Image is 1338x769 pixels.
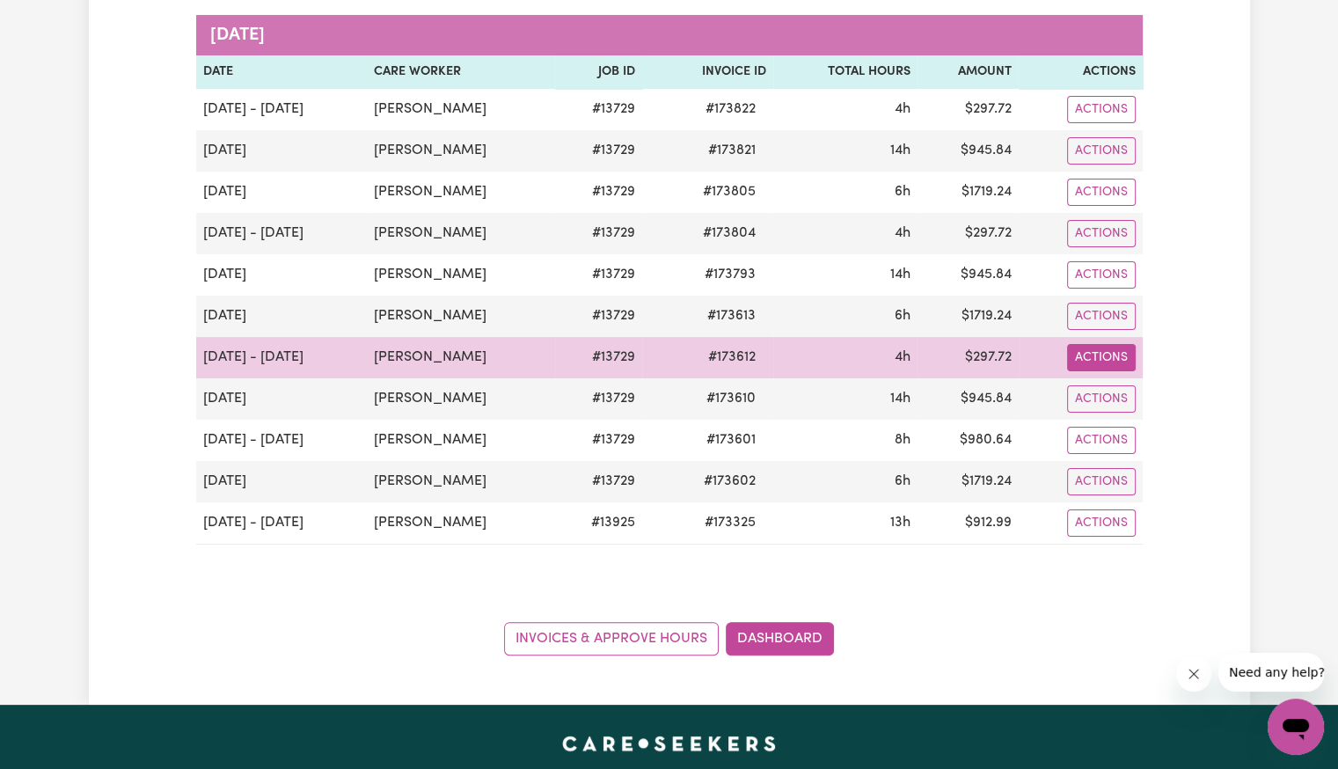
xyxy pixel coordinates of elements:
th: Date [196,55,367,89]
span: 14 hours [890,143,910,157]
td: # 13729 [555,296,641,337]
span: # 173610 [696,388,766,409]
td: $ 297.72 [918,89,1019,130]
td: [DATE] [196,130,367,172]
button: Actions [1067,137,1136,165]
td: [DATE] - [DATE] [196,213,367,254]
span: 4 hours [895,102,910,116]
td: $ 980.64 [918,420,1019,461]
span: 4 hours [895,226,910,240]
button: Actions [1067,220,1136,247]
button: Actions [1067,261,1136,289]
button: Actions [1067,303,1136,330]
td: $ 1719.24 [918,461,1019,502]
td: [DATE] - [DATE] [196,502,367,545]
th: Actions [1019,55,1142,89]
td: $ 945.84 [918,130,1019,172]
span: # 173601 [696,429,766,450]
td: [PERSON_NAME] [367,461,556,502]
td: # 13729 [555,337,641,378]
td: [DATE] - [DATE] [196,420,367,461]
td: $ 1719.24 [918,296,1019,337]
td: [PERSON_NAME] [367,378,556,420]
span: # 173612 [698,347,766,368]
td: $ 945.84 [918,378,1019,420]
td: $ 945.84 [918,254,1019,296]
a: Dashboard [726,622,834,655]
button: Actions [1067,509,1136,537]
td: [PERSON_NAME] [367,89,556,130]
td: [PERSON_NAME] [367,213,556,254]
td: [PERSON_NAME] [367,420,556,461]
td: # 13729 [555,461,641,502]
span: # 173325 [694,512,766,533]
td: [DATE] [196,378,367,420]
td: # 13729 [555,89,641,130]
td: [DATE] - [DATE] [196,337,367,378]
button: Actions [1067,96,1136,123]
td: [DATE] [196,461,367,502]
iframe: Button to launch messaging window [1268,699,1324,755]
td: [PERSON_NAME] [367,172,556,213]
td: # 13729 [555,378,641,420]
td: $ 297.72 [918,337,1019,378]
td: [PERSON_NAME] [367,337,556,378]
span: 4 hours [895,350,910,364]
td: $ 1719.24 [918,172,1019,213]
th: Total Hours [773,55,918,89]
td: [DATE] [196,172,367,213]
iframe: Message from company [1218,653,1324,692]
td: # 13925 [555,502,641,545]
caption: [DATE] [196,15,1143,55]
th: Invoice ID [642,55,773,89]
td: $ 912.99 [918,502,1019,545]
td: # 13729 [555,420,641,461]
button: Actions [1067,427,1136,454]
span: # 173793 [694,264,766,285]
span: 14 hours [890,392,910,406]
th: Job ID [555,55,641,89]
th: Care Worker [367,55,556,89]
td: # 13729 [555,172,641,213]
button: Actions [1067,468,1136,495]
td: [DATE] [196,254,367,296]
span: # 173822 [695,99,766,120]
span: # 173805 [692,181,766,202]
span: 6 hours [895,185,910,199]
td: # 13729 [555,130,641,172]
a: Invoices & Approve Hours [504,622,719,655]
span: 13 hours [890,516,910,530]
a: Careseekers home page [562,736,776,751]
span: # 173613 [697,305,766,326]
td: [PERSON_NAME] [367,254,556,296]
td: [DATE] [196,296,367,337]
button: Actions [1067,179,1136,206]
td: $ 297.72 [918,213,1019,254]
th: Amount [918,55,1019,89]
span: Need any help? [11,12,106,26]
td: # 13729 [555,213,641,254]
iframe: Close message [1176,656,1211,692]
td: [PERSON_NAME] [367,502,556,545]
span: 6 hours [895,474,910,488]
td: # 13729 [555,254,641,296]
td: [DATE] - [DATE] [196,89,367,130]
span: 8 hours [895,433,910,447]
button: Actions [1067,344,1136,371]
button: Actions [1067,385,1136,413]
span: # 173804 [692,223,766,244]
span: # 173821 [698,140,766,161]
td: [PERSON_NAME] [367,296,556,337]
span: # 173602 [693,471,766,492]
span: 6 hours [895,309,910,323]
td: [PERSON_NAME] [367,130,556,172]
span: 14 hours [890,267,910,282]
